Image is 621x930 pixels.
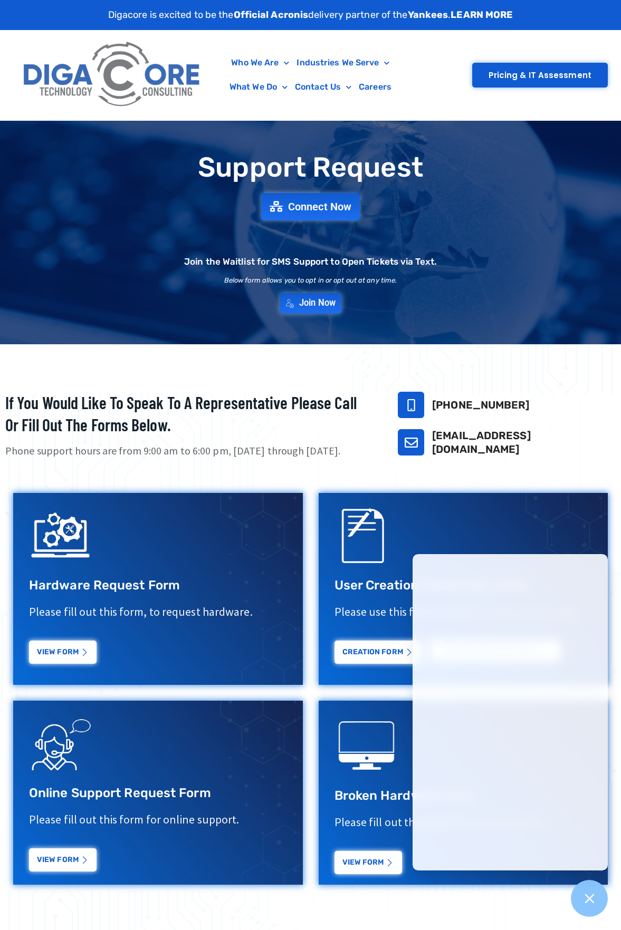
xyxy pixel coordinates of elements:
p: Please fill out this form, to request hardware. [29,604,287,619]
h3: Hardware Request Form [29,577,287,594]
img: Digacore Logo [18,35,206,115]
a: Pricing & IT Assessment [472,63,608,88]
iframe: Chatgenie Messenger [413,554,608,870]
a: Creation Form [335,641,421,664]
img: IT Support Icon [29,503,92,567]
h2: Below form allows you to opt in or opt out at any time. [224,277,397,284]
p: Phone support hours are from 9:00 am to 6:00 pm, [DATE] through [DATE]. [5,443,371,459]
a: View Form [29,641,97,664]
a: Who We Are [227,51,293,75]
span: Join Now [299,299,336,308]
h3: Online Support Request Form [29,785,287,801]
a: Careers [355,75,395,99]
span: Pricing & IT Assessment [489,71,591,79]
p: Please use this form to create or terminate a user. [335,604,593,619]
p: Please fill out this form for online support. [335,815,593,830]
h3: Broken Hardware Form [335,788,593,804]
h2: Join the Waitlist for SMS Support to Open Tickets via Text. [184,257,437,266]
strong: Official Acronis [234,9,309,21]
a: Industries We Serve [293,51,393,75]
a: [PHONE_NUMBER] [432,399,529,411]
a: Contact Us [291,75,355,99]
p: Digacore is excited to be the delivery partner of the . [108,8,513,22]
img: digacore technology consulting [335,714,398,777]
a: support@digacore.com [398,429,424,456]
h2: If you would like to speak to a representative please call or fill out the forms below. [5,392,371,435]
a: View Form [29,848,97,871]
a: Join Now [280,293,341,314]
a: What We Do [226,75,291,99]
span: Connect Now [288,201,351,212]
h1: Support Request [5,152,616,182]
h3: User Creation Termination Form [335,577,593,594]
a: Connect Now [261,193,360,220]
img: Support Request Icon [29,711,92,774]
nav: Menu [212,51,410,99]
img: Support Request Icon [335,503,398,567]
a: LEARN MORE [451,9,513,21]
p: Please fill out this form for online support. [29,812,287,827]
a: [EMAIL_ADDRESS][DOMAIN_NAME] [432,429,531,456]
a: View Form [335,851,402,874]
strong: Yankees [408,9,448,21]
a: 732-646-5725 [398,392,424,418]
